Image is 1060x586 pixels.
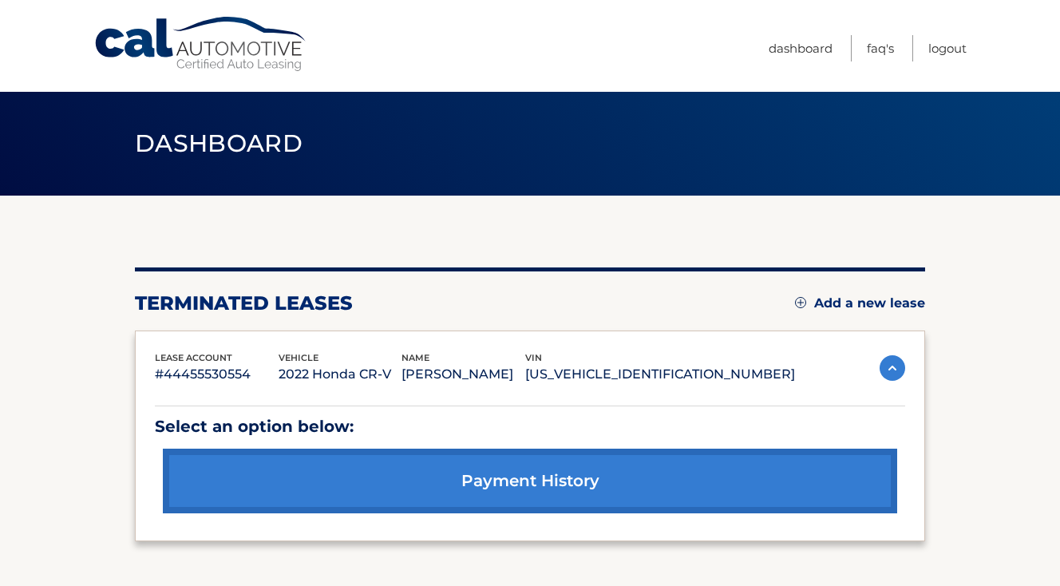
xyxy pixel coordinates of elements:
[163,449,897,513] a: payment history
[401,352,429,363] span: name
[401,363,525,386] p: [PERSON_NAME]
[279,352,318,363] span: vehicle
[155,352,232,363] span: lease account
[795,295,925,311] a: Add a new lease
[769,35,833,61] a: Dashboard
[155,363,279,386] p: #44455530554
[880,355,905,381] img: accordion-active.svg
[525,352,542,363] span: vin
[155,413,905,441] p: Select an option below:
[867,35,894,61] a: FAQ's
[93,16,309,73] a: Cal Automotive
[928,35,967,61] a: Logout
[135,129,303,158] span: Dashboard
[525,363,795,386] p: [US_VEHICLE_IDENTIFICATION_NUMBER]
[795,297,806,308] img: add.svg
[279,363,402,386] p: 2022 Honda CR-V
[135,291,353,315] h2: terminated leases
